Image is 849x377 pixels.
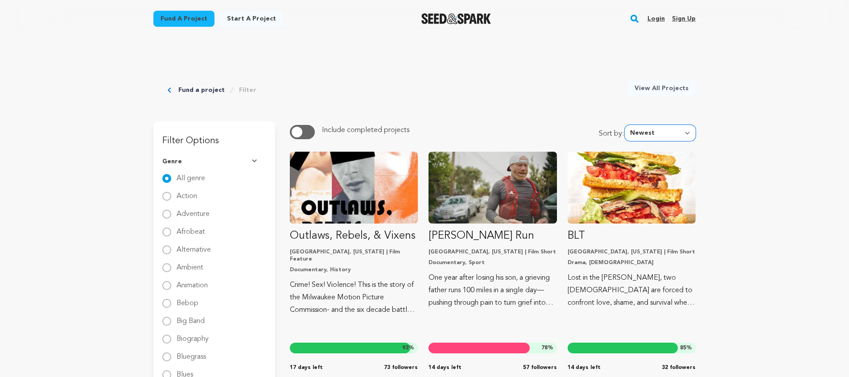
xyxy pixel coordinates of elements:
label: Adventure [177,203,210,218]
label: Biography [177,328,209,343]
p: Crime! Sex! Violence! This is the story of the Milwaukee Motion Picture Commission- and the six d... [290,279,418,316]
a: Fund a project [178,86,225,95]
p: [GEOGRAPHIC_DATA], [US_STATE] | Film Short [568,249,696,256]
img: Seed&Spark Arrow Down Icon [252,159,259,164]
span: % [680,344,692,352]
span: 85 [680,345,686,351]
label: Action [177,186,197,200]
p: [PERSON_NAME] Run [429,229,556,243]
span: 73 followers [384,364,418,371]
p: Documentary, History [290,266,418,273]
span: % [541,344,553,352]
span: Genre [162,157,182,166]
span: 57 followers [523,364,557,371]
label: Bluegrass [177,346,206,360]
span: 14 days left [429,364,462,371]
label: Animation [177,275,208,289]
a: Sign up [672,12,696,26]
a: Fund a project [153,11,214,27]
span: Sort by: [599,128,625,141]
label: Big Band [177,311,205,325]
p: [GEOGRAPHIC_DATA], [US_STATE] | Film Short [429,249,556,256]
label: Bebop [177,293,198,307]
label: All genre [177,168,205,182]
a: Fund Outlaws, Rebels, &amp; Vixens [290,152,418,316]
label: Ambient [177,257,203,271]
img: Seed&Spark Logo Dark Mode [421,13,491,24]
p: Documentary, Sport [429,259,556,266]
span: 93 [402,345,408,351]
h3: Filter Options [153,121,275,150]
button: Genre [162,150,266,173]
div: Breadcrumb [168,80,256,100]
a: View All Projects [627,80,696,96]
a: Login [647,12,665,26]
p: Lost in the [PERSON_NAME], two [DEMOGRAPHIC_DATA] are forced to confront love, shame, and surviva... [568,272,696,309]
span: % [402,344,414,352]
p: [GEOGRAPHIC_DATA], [US_STATE] | Film Feature [290,249,418,263]
span: Include completed projects [322,127,409,134]
label: Afrobeat [177,221,205,236]
label: Alternative [177,239,211,253]
a: Fund BLT [568,152,696,309]
p: Drama, [DEMOGRAPHIC_DATA] [568,259,696,266]
a: Seed&Spark Homepage [421,13,491,24]
p: Outlaws, Rebels, & Vixens [290,229,418,243]
span: 14 days left [568,364,601,371]
p: One year after losing his son, a grieving father runs 100 miles in a single day—pushing through p... [429,272,556,309]
span: 17 days left [290,364,323,371]
p: BLT [568,229,696,243]
a: Filter [239,86,256,95]
span: 32 followers [662,364,696,371]
a: Start a project [220,11,283,27]
a: Fund Ryan’s Run [429,152,556,309]
span: 78 [541,345,548,351]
